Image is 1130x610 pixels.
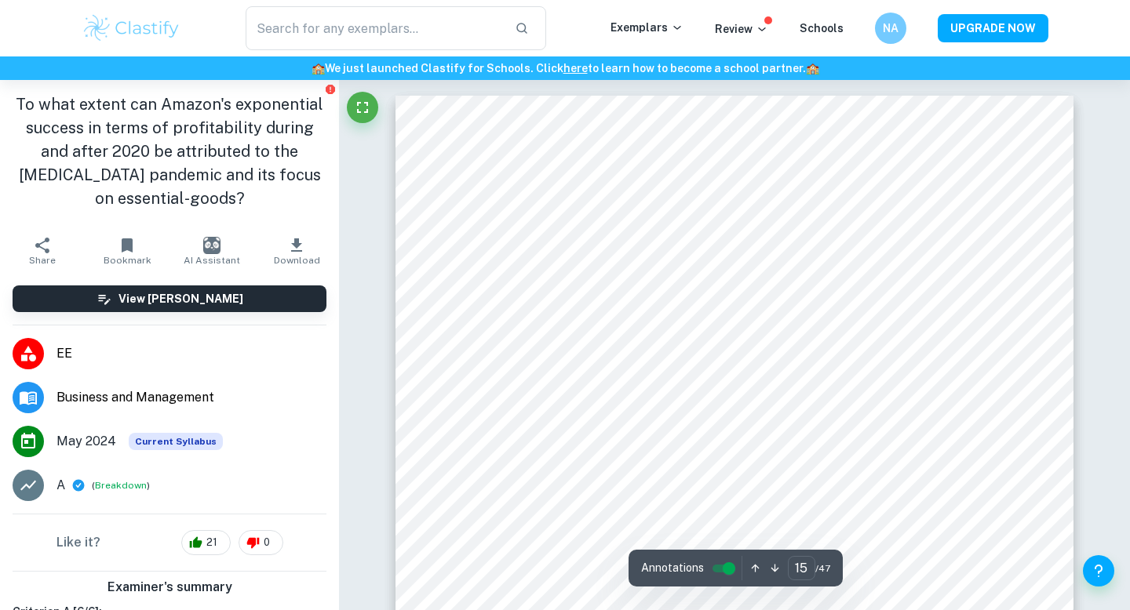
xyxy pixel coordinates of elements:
button: View [PERSON_NAME] [13,285,326,312]
span: AI Assistant [184,255,240,266]
button: Help and Feedback [1083,555,1114,586]
p: Exemplars [611,19,683,36]
div: This exemplar is based on the current syllabus. Feel free to refer to it for inspiration/ideas wh... [129,433,223,450]
span: 0 [255,535,279,550]
h6: Examiner's summary [6,578,333,597]
p: A [56,476,65,495]
span: ( ) [92,478,150,493]
div: 0 [239,530,283,555]
span: Bookmark [104,255,151,266]
span: 🏫 [806,62,819,74]
span: Annotations [641,560,704,576]
img: Clastify logo [82,13,181,44]
h6: NA [882,20,900,37]
span: Share [29,255,56,266]
span: Current Syllabus [129,433,223,450]
span: EE [56,344,326,363]
button: AI Assistant [169,229,254,273]
span: 21 [198,535,226,550]
span: May 2024 [56,432,116,451]
span: Download [274,255,320,266]
button: NA [875,13,906,44]
button: Fullscreen [347,92,378,123]
button: UPGRADE NOW [938,14,1048,42]
img: AI Assistant [203,237,221,254]
input: Search for any exemplars... [246,6,502,50]
div: 21 [181,530,231,555]
button: Breakdown [95,478,147,492]
h6: We just launched Clastify for Schools. Click to learn how to become a school partner. [3,60,1127,77]
h6: Like it? [56,533,100,552]
button: Download [254,229,339,273]
span: / 47 [815,561,830,576]
p: Review [715,20,768,38]
button: Bookmark [85,229,169,273]
h1: To what extent can Amazon's exponential success in terms of profitability during and after 2020 b... [13,93,326,210]
a: here [563,62,588,74]
h6: View [PERSON_NAME] [118,290,243,307]
span: 🏫 [312,62,325,74]
a: Schools [800,22,844,34]
button: Report issue [324,83,336,95]
span: Business and Management [56,388,326,407]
